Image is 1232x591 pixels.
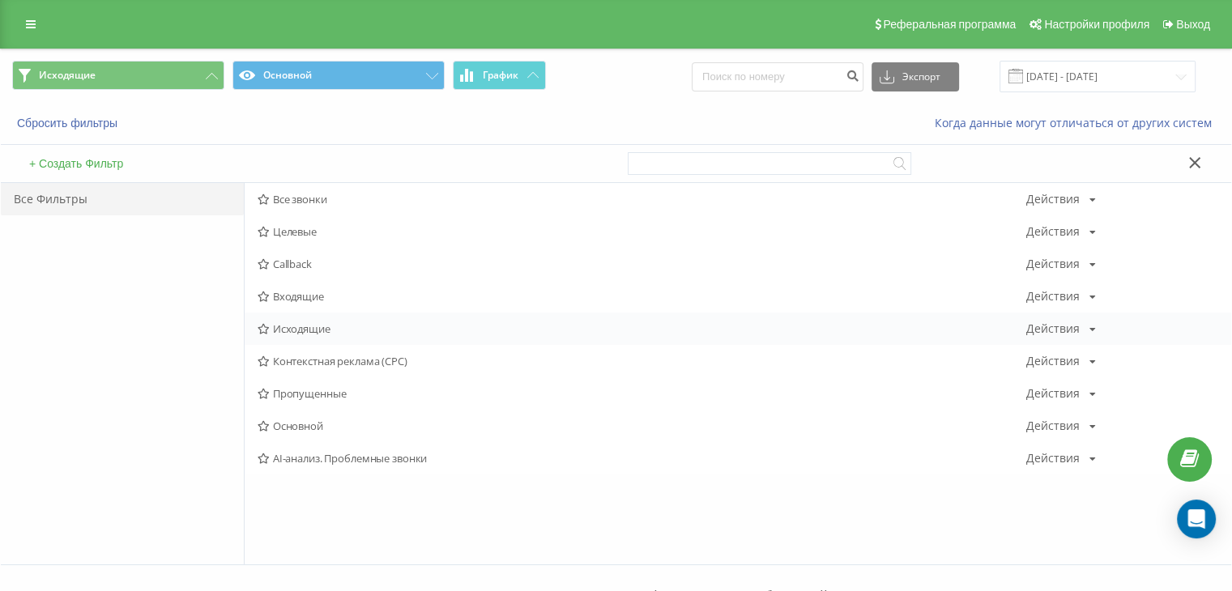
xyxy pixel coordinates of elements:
button: Экспорт [872,62,959,91]
span: Исходящие [258,323,1026,334]
span: AI-анализ. Проблемные звонки [258,453,1026,464]
span: Основной [258,420,1026,432]
div: Действия [1026,323,1080,334]
span: Callback [258,258,1026,270]
span: Настройки профиля [1044,18,1149,31]
div: Действия [1026,453,1080,464]
button: Сбросить фильтры [12,116,126,130]
span: Выход [1176,18,1210,31]
div: Действия [1026,226,1080,237]
span: Контекстная реклама (CPC) [258,355,1026,367]
div: Действия [1026,388,1080,399]
button: Исходящие [12,61,224,90]
div: Действия [1026,420,1080,432]
button: Основной [232,61,445,90]
span: Все звонки [258,193,1026,205]
div: Действия [1026,258,1080,270]
span: Пропущенные [258,388,1026,399]
div: Действия [1026,291,1080,302]
button: Закрыть [1183,155,1207,172]
span: Входящие [258,291,1026,302]
div: Все Фильтры [1,183,244,215]
input: Поиск по номеру [692,62,863,91]
span: Целевые [258,226,1026,237]
button: График [453,61,546,90]
div: Действия [1026,193,1080,205]
span: Реферальная программа [883,18,1016,31]
div: Open Intercom Messenger [1177,500,1216,538]
a: Когда данные могут отличаться от других систем [935,115,1220,130]
span: График [483,70,518,81]
span: Исходящие [39,69,96,82]
button: + Создать Фильтр [24,156,128,171]
div: Действия [1026,355,1080,367]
